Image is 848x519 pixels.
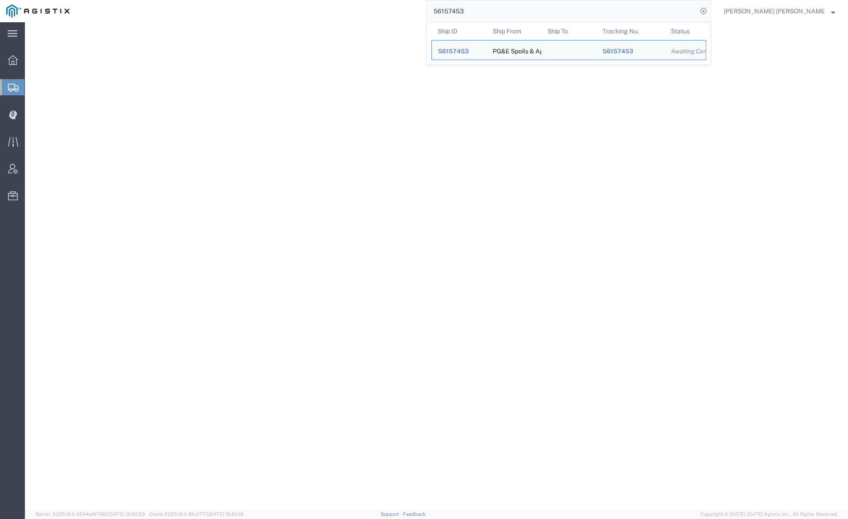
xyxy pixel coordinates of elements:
a: Support [381,511,403,517]
button: [PERSON_NAME] [PERSON_NAME] [723,6,836,16]
span: 56157453 [438,48,469,55]
span: Client: 2025.16.0-8fc0770 [149,511,243,517]
iframe: FS Legacy Container [25,22,848,510]
span: [DATE] 10:40:19 [209,511,243,517]
th: Tracking Nu. [596,22,665,40]
span: 56157453 [603,48,633,55]
div: PG&E Spoils & Aggregates [493,41,535,60]
input: Search for shipment number, reference number [427,0,697,22]
a: Feedback [403,511,426,517]
span: Copyright © [DATE]-[DATE] Agistix Inc., All Rights Reserved [700,511,837,518]
th: Ship From [486,22,542,40]
span: [DATE] 10:42:29 [109,511,145,517]
th: Ship To [541,22,596,40]
div: 56157453 [603,47,659,56]
th: Ship ID [431,22,486,40]
table: Search Results [431,22,711,65]
span: Server: 2025.16.0-9544af67660 [36,511,145,517]
div: 56157453 [438,47,480,56]
img: logo [6,4,69,18]
span: Kayte Bray Dogali [724,6,825,16]
th: Status [665,22,706,40]
div: Awaiting Confirmation [671,47,699,56]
